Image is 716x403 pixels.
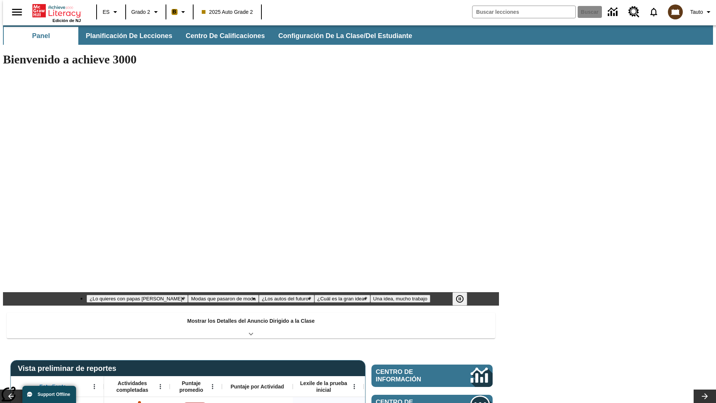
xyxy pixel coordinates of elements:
[99,5,123,19] button: Lenguaje: ES, Selecciona un idioma
[603,2,624,22] a: Centro de información
[371,365,493,387] a: Centro de información
[230,383,284,390] span: Puntaje por Actividad
[3,25,713,45] div: Subbarra de navegación
[3,6,109,13] body: Máximo 600 caracteres Presiona Escape para desactivar la barra de herramientas Presiona Alt + F10...
[687,5,716,19] button: Perfil/Configuración
[32,3,81,18] a: Portada
[169,5,191,19] button: Boost El color de la clase es anaranjado claro. Cambiar el color de la clase.
[644,2,663,22] a: Notificaciones
[370,295,430,303] button: Diapositiva 5 Una idea, mucho trabajo
[89,381,100,392] button: Abrir menú
[38,392,70,397] span: Support Offline
[663,2,687,22] button: Escoja un nuevo avatar
[668,4,683,19] img: avatar image
[22,386,76,403] button: Support Offline
[349,381,360,392] button: Abrir menú
[314,295,370,303] button: Diapositiva 4 ¿Cuál es la gran idea?
[187,317,315,325] p: Mostrar los Detalles del Anuncio Dirigido a la Clase
[296,380,351,393] span: Lexile de la prueba inicial
[18,364,120,373] span: Vista preliminar de reportes
[80,27,178,45] button: Planificación de lecciones
[103,8,110,16] span: ES
[173,7,176,16] span: B
[207,381,218,392] button: Abrir menú
[452,292,467,306] button: Pausar
[40,383,66,390] span: Estudiante
[131,8,150,16] span: Grado 2
[472,6,575,18] input: Buscar campo
[3,27,419,45] div: Subbarra de navegación
[202,8,253,16] span: 2025 Auto Grade 2
[188,295,258,303] button: Diapositiva 2 Modas que pasaron de moda
[259,295,314,303] button: Diapositiva 3 ¿Los autos del futuro?
[3,53,499,66] h1: Bienvenido a achieve 3000
[32,3,81,23] div: Portada
[87,295,188,303] button: Diapositiva 1 ¿Lo quieres con papas fritas?
[452,292,475,306] div: Pausar
[694,390,716,403] button: Carrusel de lecciones, seguir
[624,2,644,22] a: Centro de recursos, Se abrirá en una pestaña nueva.
[155,381,166,392] button: Abrir menú
[108,380,157,393] span: Actividades completadas
[7,313,495,338] div: Mostrar los Detalles del Anuncio Dirigido a la Clase
[272,27,418,45] button: Configuración de la clase/del estudiante
[376,368,446,383] span: Centro de información
[128,5,163,19] button: Grado: Grado 2, Elige un grado
[6,1,28,23] button: Abrir el menú lateral
[53,18,81,23] span: Edición de NJ
[173,380,209,393] span: Puntaje promedio
[690,8,703,16] span: Tauto
[180,27,271,45] button: Centro de calificaciones
[4,27,78,45] button: Panel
